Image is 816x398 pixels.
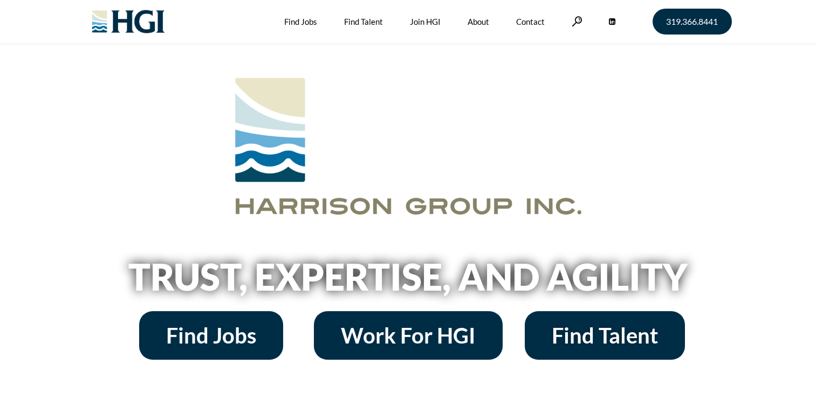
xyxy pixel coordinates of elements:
[314,311,503,360] a: Work For HGI
[552,325,658,346] span: Find Talent
[101,258,716,295] h2: Trust, Expertise, and Agility
[341,325,476,346] span: Work For HGI
[653,9,732,35] a: 319.366.8441
[572,16,582,26] a: Search
[525,311,685,360] a: Find Talent
[139,311,283,360] a: Find Jobs
[166,325,256,346] span: Find Jobs
[666,17,718,26] span: 319.366.8441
